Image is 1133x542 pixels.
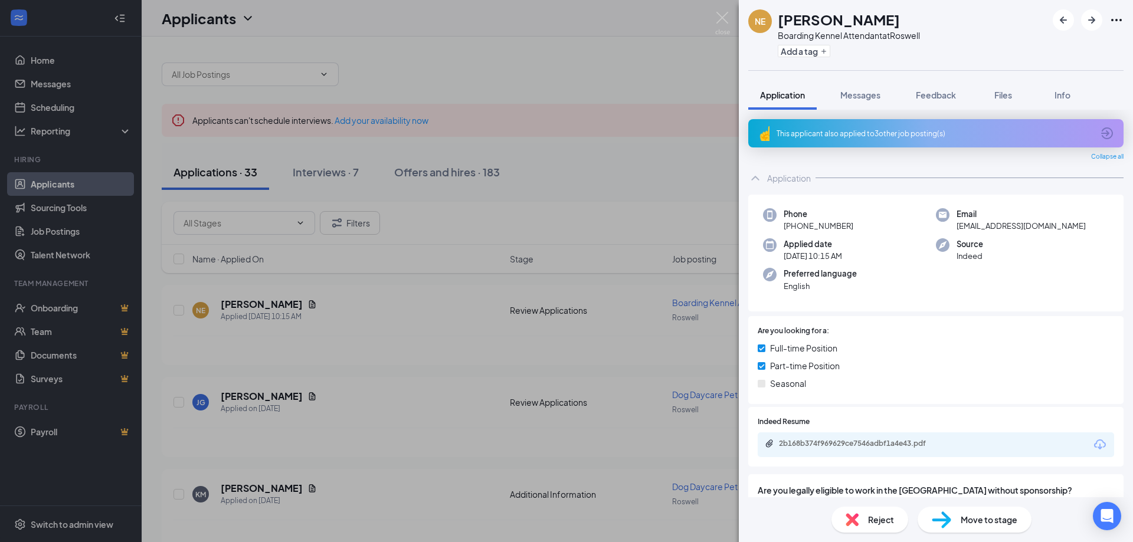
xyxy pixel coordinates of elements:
[765,439,774,448] svg: Paperclip
[994,90,1012,100] span: Files
[961,513,1017,526] span: Move to stage
[1085,13,1099,27] svg: ArrowRight
[778,9,900,29] h1: [PERSON_NAME]
[784,280,857,292] span: English
[770,341,837,354] span: Full-time Position
[778,29,920,41] div: Boarding Kennel Attendant at Roswell
[1053,9,1074,31] button: ArrowLeftNew
[1091,152,1124,162] span: Collapse all
[770,359,840,372] span: Part-time Position
[1081,9,1102,31] button: ArrowRight
[957,250,983,262] span: Indeed
[755,15,765,27] div: NE
[957,220,1086,232] span: [EMAIL_ADDRESS][DOMAIN_NAME]
[784,250,842,262] span: [DATE] 10:15 AM
[784,268,857,280] span: Preferred language
[957,208,1086,220] span: Email
[758,416,810,428] span: Indeed Resume
[868,513,894,526] span: Reject
[767,172,811,184] div: Application
[777,129,1093,139] div: This applicant also applied to 3 other job posting(s)
[748,171,762,185] svg: ChevronUp
[765,439,956,450] a: Paperclip2b168b374f969629ce7546adbf1a4e43.pdf
[1100,126,1114,140] svg: ArrowCircle
[770,377,806,390] span: Seasonal
[1109,13,1124,27] svg: Ellipses
[916,90,956,100] span: Feedback
[784,238,842,250] span: Applied date
[778,45,830,57] button: PlusAdd a tag
[758,326,829,337] span: Are you looking for a:
[1055,90,1070,100] span: Info
[784,220,853,232] span: [PHONE_NUMBER]
[779,439,944,448] div: 2b168b374f969629ce7546adbf1a4e43.pdf
[1093,438,1107,452] svg: Download
[840,90,880,100] span: Messages
[760,90,805,100] span: Application
[784,208,853,220] span: Phone
[1093,502,1121,530] div: Open Intercom Messenger
[1056,13,1070,27] svg: ArrowLeftNew
[957,238,983,250] span: Source
[758,484,1114,497] span: Are you legally eligible to work in the [GEOGRAPHIC_DATA] without sponsorship?
[820,48,827,55] svg: Plus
